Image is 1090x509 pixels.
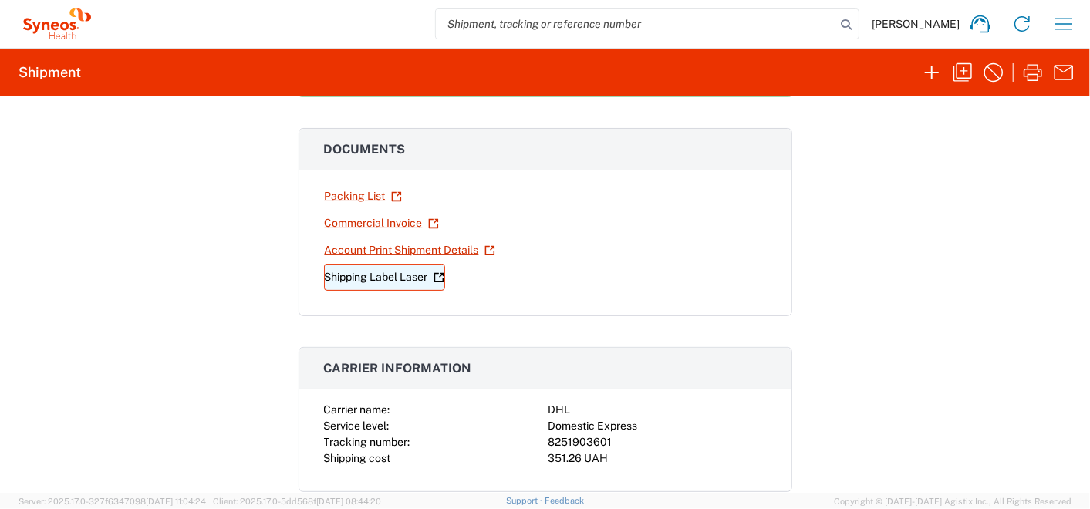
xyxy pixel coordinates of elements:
[324,210,440,237] a: Commercial Invoice
[316,497,381,506] span: [DATE] 08:44:20
[834,494,1071,508] span: Copyright © [DATE]-[DATE] Agistix Inc., All Rights Reserved
[436,9,835,39] input: Shipment, tracking or reference number
[548,402,767,418] div: DHL
[872,17,960,31] span: [PERSON_NAME]
[146,497,206,506] span: [DATE] 11:04:24
[324,237,496,264] a: Account Print Shipment Details
[324,264,445,291] a: Shipping Label Laser
[506,496,545,505] a: Support
[324,452,391,464] span: Shipping cost
[548,450,767,467] div: 351.26 UAH
[324,436,410,448] span: Tracking number:
[548,434,767,450] div: 8251903601
[548,418,767,434] div: Domestic Express
[324,361,472,376] span: Carrier information
[324,183,403,210] a: Packing List
[19,497,206,506] span: Server: 2025.17.0-327f6347098
[324,420,390,432] span: Service level:
[545,496,584,505] a: Feedback
[213,497,381,506] span: Client: 2025.17.0-5dd568f
[324,403,390,416] span: Carrier name:
[19,63,81,82] h2: Shipment
[324,142,406,157] span: Documents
